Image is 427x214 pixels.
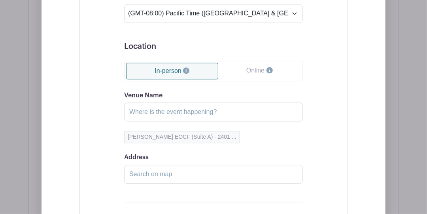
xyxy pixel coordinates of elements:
[124,131,240,143] button: [PERSON_NAME] EOCF (Suite A) - 2401 ...
[124,154,149,161] label: Address
[124,92,162,99] label: Venue Name
[126,63,218,79] a: In-person
[218,63,301,78] a: Online
[124,42,303,51] h5: Location
[124,165,303,184] input: Search on map
[124,102,303,121] input: Where is the event happening?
